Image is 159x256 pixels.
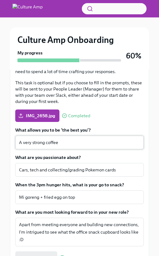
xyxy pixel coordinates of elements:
[68,114,90,118] span: Completed
[19,193,140,201] textarea: Mi goreng + fried egg on top
[19,221,140,243] textarea: Apart from meeting everyone and building new connections, I'm intrigued to see what the office sn...
[15,209,144,215] label: What are you most looking forward to in your new role?
[15,80,144,105] p: This task is optional but if you choose to fill in the prompts, these will be sent to your People...
[19,166,140,174] textarea: Cars, tech and collecting/grading Pokemon cards
[19,139,140,146] textarea: A very strong coffee
[15,109,59,122] label: IMG_2658.jpg
[17,35,114,45] h2: Culture Amp Onboarding
[15,182,144,188] label: When the 3pm hunger hits, what is your go to snack?
[17,50,43,56] strong: My progress
[126,52,142,60] h3: 60%
[15,127,144,133] label: What allows you to be ‘the best you’?
[20,113,55,119] span: IMG_2658.jpg
[12,4,43,14] img: Culture Amp
[15,154,144,161] label: What are you passionate about?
